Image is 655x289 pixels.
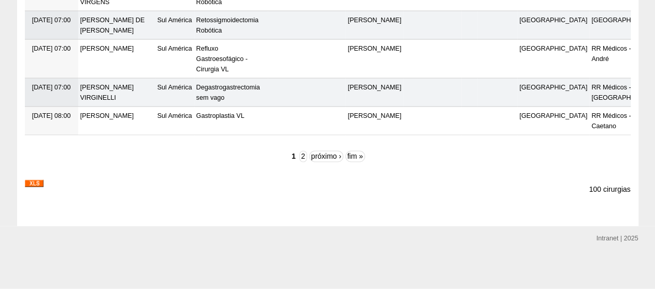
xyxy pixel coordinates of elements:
[309,151,343,162] a: próximo ›
[155,40,194,79] td: Sul América
[78,79,155,107] td: [PERSON_NAME] VIRGINELLI
[290,152,297,160] li: 1
[78,40,155,79] td: [PERSON_NAME]
[596,233,638,244] div: Intranet | 2025
[194,11,268,40] td: Retossigmoidectomia Robótica
[345,40,403,79] td: [PERSON_NAME]
[517,107,589,135] td: [GEOGRAPHIC_DATA]
[517,11,589,40] td: [GEOGRAPHIC_DATA]
[299,151,307,162] a: 2
[155,79,194,107] td: Sul América
[194,107,268,135] td: Gastroplastia VL
[32,17,71,24] span: [DATE] 07:00
[155,107,194,135] td: Sul América
[32,112,71,119] span: [DATE] 08:00
[194,40,268,79] td: Refluxo Gastroesofágico - Cirurgia VL
[32,84,71,91] span: [DATE] 07:00
[194,79,268,107] td: Degastrogastrectomia sem vago
[155,11,194,40] td: Sul América
[345,79,403,107] td: [PERSON_NAME]
[517,40,589,79] td: [GEOGRAPHIC_DATA]
[589,185,630,194] p: 100 cirurgias
[78,107,155,135] td: [PERSON_NAME]
[25,180,43,187] img: XLS
[345,11,403,40] td: [PERSON_NAME]
[345,107,403,135] td: [PERSON_NAME]
[517,79,589,107] td: [GEOGRAPHIC_DATA]
[78,11,155,40] td: [PERSON_NAME] DE [PERSON_NAME]
[32,45,71,52] span: [DATE] 07:00
[345,151,365,162] a: fim »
